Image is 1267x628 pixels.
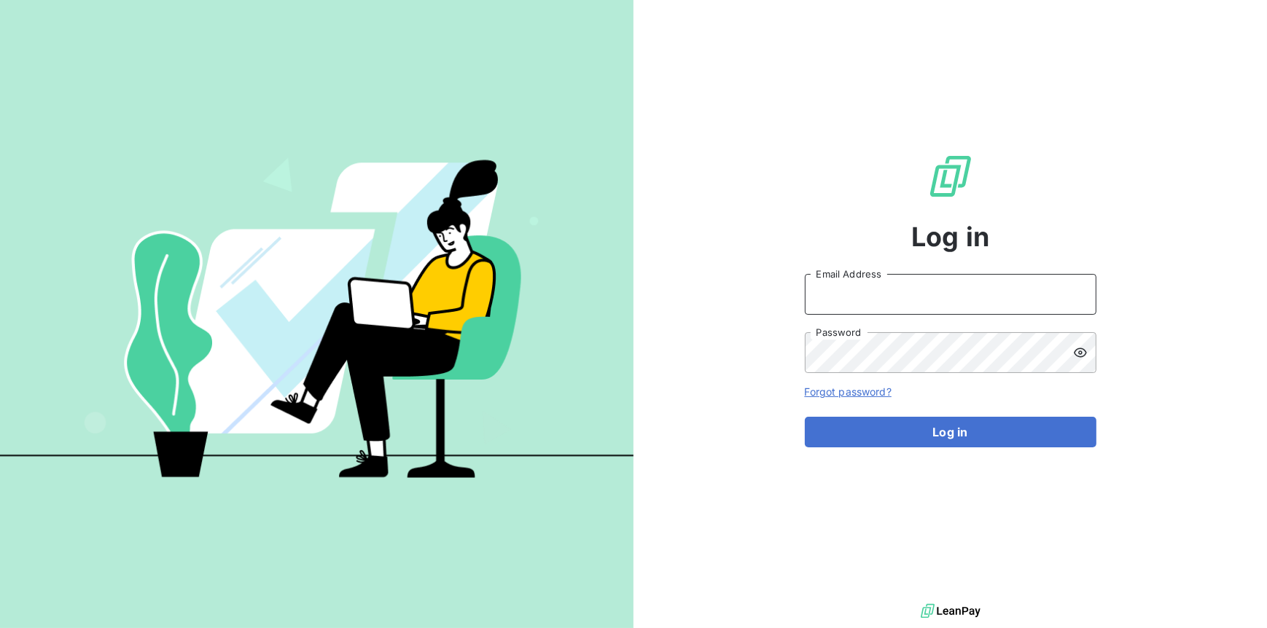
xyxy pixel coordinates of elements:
[921,600,981,622] img: logo
[911,217,989,256] span: Log in
[805,274,1096,315] input: placeholder
[805,385,892,398] a: Forgot password?
[927,153,974,200] img: LeanPay Logo
[805,417,1096,447] button: Log in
